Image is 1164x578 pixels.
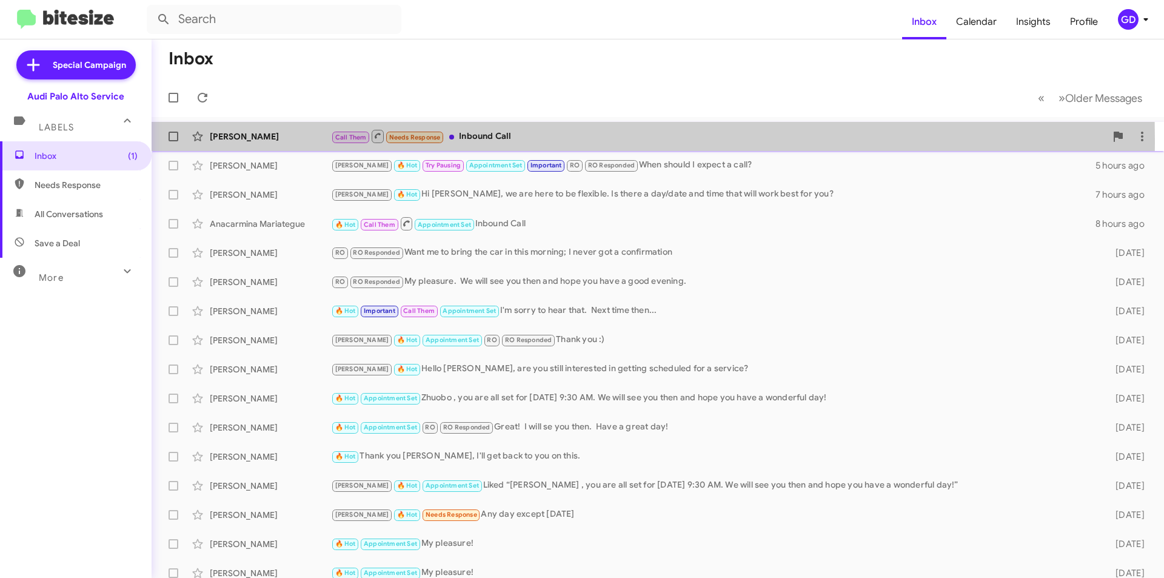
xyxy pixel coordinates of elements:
span: RO Responded [505,336,552,344]
div: [DATE] [1096,538,1154,550]
a: Calendar [946,4,1006,39]
span: RO [425,423,435,431]
div: [PERSON_NAME] [210,422,331,434]
div: [PERSON_NAME] [210,538,331,550]
div: [PERSON_NAME] [210,247,331,259]
span: Appointment Set [469,161,523,169]
span: Needs Response [35,179,138,191]
span: Important [530,161,562,169]
div: [DATE] [1096,334,1154,346]
span: [PERSON_NAME] [335,336,389,344]
div: My pleasure! [331,537,1096,551]
div: [DATE] [1096,363,1154,375]
span: RO [487,336,497,344]
div: [DATE] [1096,480,1154,492]
div: Any day except [DATE] [331,508,1096,522]
div: [PERSON_NAME] [210,276,331,288]
span: Labels [39,122,74,133]
span: 🔥 Hot [335,394,356,402]
div: 5 hours ago [1095,160,1154,172]
span: RO Responded [443,423,490,431]
span: Insights [1006,4,1060,39]
a: Inbox [902,4,946,39]
button: Next [1051,86,1149,110]
span: [PERSON_NAME] [335,190,389,198]
div: Inbound Call [331,216,1095,231]
div: [PERSON_NAME] [210,130,331,143]
span: 🔥 Hot [397,365,418,373]
div: [DATE] [1096,392,1154,405]
div: Zhuobo , you are all set for [DATE] 9:30 AM. We will see you then and hope you have a wonderful day! [331,391,1096,405]
div: [PERSON_NAME] [210,160,331,172]
div: [PERSON_NAME] [210,305,331,317]
a: Profile [1060,4,1108,39]
span: RO Responded [353,249,400,257]
span: 🔥 Hot [335,307,356,315]
span: RO [335,278,345,286]
div: [DATE] [1096,247,1154,259]
span: 🔥 Hot [335,452,356,460]
span: Appointment Set [426,336,479,344]
span: Appointment Set [418,221,471,229]
nav: Page navigation example [1031,86,1149,110]
div: Hi [PERSON_NAME], we are here to be flexible. Is there a day/date and time that will work best fo... [331,187,1095,201]
span: Save a Deal [35,237,80,249]
div: Anacarmina Mariategue [210,218,331,230]
div: [PERSON_NAME] [210,509,331,521]
span: 🔥 Hot [397,190,418,198]
span: Appointment Set [426,482,479,489]
span: Appointment Set [364,423,417,431]
div: Want me to bring the car in this morning; I never got a confirmation [331,246,1096,260]
span: Needs Response [389,133,441,141]
span: « [1038,90,1045,106]
span: 🔥 Hot [335,540,356,548]
div: [PERSON_NAME] [210,334,331,346]
span: 🔥 Hot [397,161,418,169]
span: Needs Response [426,511,477,519]
span: Important [364,307,395,315]
div: [PERSON_NAME] [210,392,331,405]
div: When should I expect a call? [331,158,1095,172]
div: Inbound Call [331,129,1106,144]
span: Call Them [335,133,367,141]
h1: Inbox [169,49,213,69]
span: More [39,272,64,283]
span: 🔥 Hot [397,511,418,519]
span: RO Responded [588,161,635,169]
div: [PERSON_NAME] [210,451,331,463]
div: GD [1118,9,1139,30]
span: Appointment Set [443,307,496,315]
span: Older Messages [1065,92,1142,105]
div: My pleasure. We will see you then and hope you have a good evening. [331,275,1096,289]
span: [PERSON_NAME] [335,511,389,519]
span: 🔥 Hot [335,423,356,431]
span: 🔥 Hot [335,569,356,577]
div: 8 hours ago [1095,218,1154,230]
div: Great! I will se you then. Have a great day! [331,420,1096,434]
div: [DATE] [1096,509,1154,521]
span: Appointment Set [364,394,417,402]
div: Thank you [PERSON_NAME], I'll get back to you on this. [331,449,1096,463]
div: [PERSON_NAME] [210,189,331,201]
div: [PERSON_NAME] [210,480,331,492]
div: [PERSON_NAME] [210,363,331,375]
span: 🔥 Hot [335,221,356,229]
span: (1) [128,150,138,162]
div: Hello [PERSON_NAME], are you still interested in getting scheduled for a service? [331,362,1096,376]
span: Appointment Set [364,569,417,577]
span: RO Responded [353,278,400,286]
button: Previous [1031,86,1052,110]
span: RO [335,249,345,257]
span: 🔥 Hot [397,336,418,344]
div: [DATE] [1096,305,1154,317]
span: All Conversations [35,208,103,220]
span: [PERSON_NAME] [335,161,389,169]
a: Special Campaign [16,50,136,79]
span: Call Them [403,307,435,315]
div: 7 hours ago [1095,189,1154,201]
span: Inbox [35,150,138,162]
div: [DATE] [1096,451,1154,463]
